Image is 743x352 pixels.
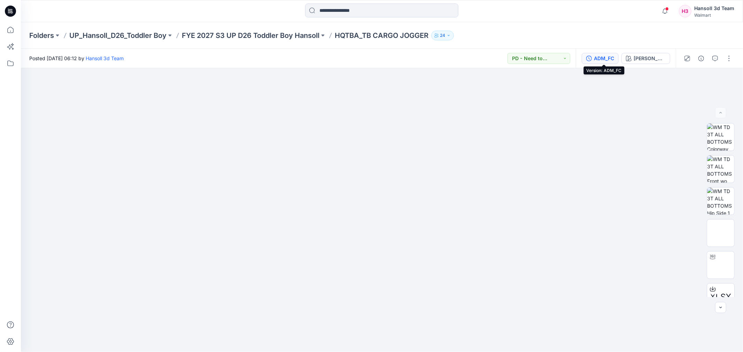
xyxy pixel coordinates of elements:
[710,291,732,303] span: XLSX
[694,4,734,13] div: Hansoll 3d Team
[182,31,319,40] a: FYE 2027 S3 UP D26 Toddler Boy Hansoll
[707,155,734,183] img: WM TD 3T ALL BOTTOMS Front wo Avatar
[696,53,707,64] button: Details
[69,31,167,40] a: UP_Hansoll_D26_Toddler Boy
[707,187,734,215] img: WM TD 3T ALL BOTTOMS Hip Side 1 wo Avatar
[679,5,691,17] div: H3
[621,53,670,64] button: [PERSON_NAME] RED
[582,53,619,64] button: ADM_FC
[634,55,666,62] div: [PERSON_NAME] RED
[440,32,445,39] p: 24
[86,55,124,61] a: Hansoll 3d Team
[29,55,124,62] span: Posted [DATE] 06:12 by
[29,31,54,40] a: Folders
[594,55,614,62] div: ADM_FC
[707,123,734,151] img: WM TD 3T ALL BOTTOMS Colorway wo Avatar
[694,13,734,18] div: Walmart
[335,31,428,40] p: HQTBA_TB CARGO JOGGER
[431,31,454,40] button: 24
